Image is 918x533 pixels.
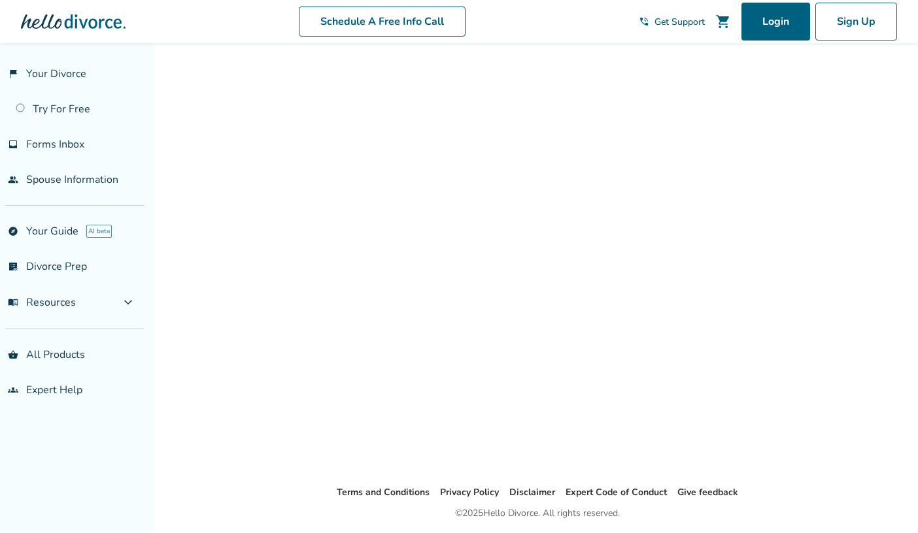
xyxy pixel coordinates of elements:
span: Forms Inbox [26,137,84,152]
li: Disclaimer [509,485,555,500]
span: menu_book [8,297,18,308]
span: list_alt_check [8,261,18,272]
a: Sign Up [815,3,897,40]
span: explore [8,226,18,236]
span: groups [8,385,18,395]
div: © 2025 Hello Divorce. All rights reserved. [455,506,620,521]
span: Get Support [654,16,705,28]
a: Expert Code of Conduct [566,486,667,498]
span: phone_in_talk [639,16,649,27]
span: shopping_cart [715,14,731,29]
span: shopping_basket [8,349,18,360]
span: people [8,174,18,185]
a: phone_in_talkGet Support [639,16,705,28]
span: inbox [8,139,18,150]
a: Login [741,3,810,40]
a: Terms and Conditions [337,486,430,498]
li: Give feedback [677,485,738,500]
span: AI beta [86,225,112,238]
span: expand_more [120,295,136,310]
span: flag_2 [8,69,18,79]
span: Resources [8,295,76,310]
a: Privacy Policy [440,486,499,498]
a: Schedule A Free Info Call [299,7,466,37]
